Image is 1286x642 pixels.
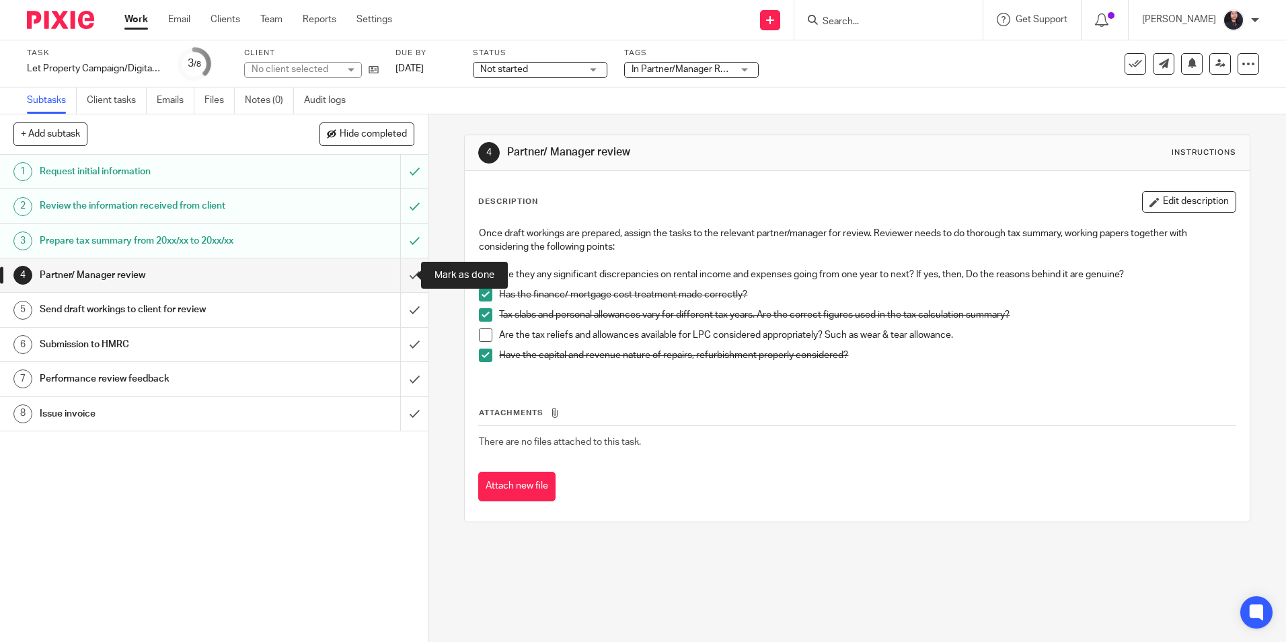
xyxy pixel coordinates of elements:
[303,13,336,26] a: Reports
[40,369,271,389] h1: Performance review feedback
[499,328,1235,342] p: Are the tax reliefs and allowances available for LPC considered appropriately? Such as wear & tea...
[1172,147,1236,158] div: Instructions
[260,13,282,26] a: Team
[499,349,1235,362] p: Have the capital and revenue nature of repairs, refurbishment properly considered?
[473,48,607,59] label: Status
[244,48,379,59] label: Client
[13,369,32,388] div: 7
[1142,13,1216,26] p: [PERSON_NAME]
[13,122,87,145] button: + Add subtask
[40,162,271,182] h1: Request initial information
[356,13,392,26] a: Settings
[507,145,886,159] h1: Partner/ Manager review
[124,13,148,26] a: Work
[87,87,147,114] a: Client tasks
[319,122,414,145] button: Hide completed
[478,197,538,207] p: Description
[13,335,32,354] div: 6
[40,299,271,320] h1: Send draft workings to client for review
[479,227,1235,254] p: Once draft workings are prepared, assign the tasks to the relevant partner/manager for review. Re...
[211,13,240,26] a: Clients
[479,437,641,447] span: There are no files attached to this task.
[304,87,356,114] a: Audit logs
[40,265,271,285] h1: Partner/ Manager review
[13,162,32,181] div: 1
[499,268,1235,281] p: Are they any significant discrepancies on rental income and expenses going from one year to next?...
[1142,191,1236,213] button: Edit description
[27,48,161,59] label: Task
[157,87,194,114] a: Emails
[478,472,556,502] button: Attach new file
[478,142,500,164] div: 4
[245,87,294,114] a: Notes (0)
[1223,9,1244,31] img: MicrosoftTeams-image.jfif
[632,65,745,74] span: In Partner/Manager Review
[479,409,543,417] span: Attachments
[13,197,32,216] div: 2
[499,308,1235,322] p: Tax slabs and personal allowances vary for different tax years. Are the correct figures used in t...
[13,404,32,423] div: 8
[40,231,271,251] h1: Prepare tax summary from 20xx/xx to 20xx/xx
[340,129,407,140] span: Hide completed
[395,64,424,73] span: [DATE]
[1016,15,1067,24] span: Get Support
[13,231,32,250] div: 3
[40,404,271,424] h1: Issue invoice
[188,56,201,71] div: 3
[27,87,77,114] a: Subtasks
[252,63,339,76] div: No client selected
[499,288,1235,301] p: Has the finance/ mortgage cost treatment made correctly?
[395,48,456,59] label: Due by
[40,196,271,216] h1: Review the information received from client
[27,62,161,75] div: Let Property Campaign/Digital Tax Disclosure
[480,65,528,74] span: Not started
[194,61,201,68] small: /8
[27,11,94,29] img: Pixie
[624,48,759,59] label: Tags
[13,301,32,320] div: 5
[821,16,942,28] input: Search
[168,13,190,26] a: Email
[204,87,235,114] a: Files
[13,266,32,285] div: 4
[40,334,271,355] h1: Submission to HMRC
